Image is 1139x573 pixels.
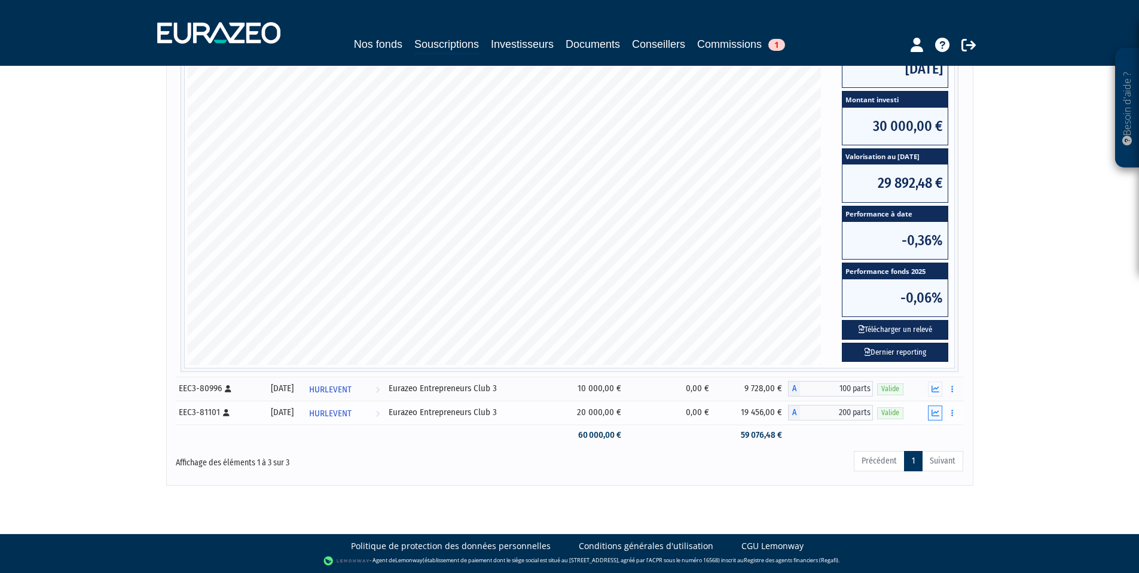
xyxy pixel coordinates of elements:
[842,149,948,165] span: Valorisation au [DATE]
[304,377,384,401] a: HURLEVENT
[800,405,873,420] span: 200 parts
[176,450,494,469] div: Affichage des éléments 1 à 3 sur 3
[414,36,479,54] a: Souscriptions
[375,403,380,425] i: Voir l'investisseur
[323,555,370,567] img: logo-lemonway.png
[566,36,620,53] a: Documents
[627,401,716,425] td: 0,00 €
[877,407,903,419] span: Valide
[351,540,551,552] a: Politique de protection des données personnelles
[389,406,546,419] div: Eurazeo Entrepreneurs Club 3
[309,403,352,425] span: HURLEVENT
[715,401,788,425] td: 19 456,00 €
[788,381,873,397] div: A - Eurazeo Entrepreneurs Club 3
[877,383,903,395] span: Valide
[579,540,713,552] a: Conditions générales d'utilisation
[12,555,1127,567] div: - Agent de (établissement de paiement dont le siège social est situé au [STREET_ADDRESS], agréé p...
[375,379,380,401] i: Voir l'investisseur
[264,406,300,419] div: [DATE]
[842,92,948,108] span: Montant investi
[354,36,402,53] a: Nos fonds
[264,382,300,395] div: [DATE]
[842,343,948,362] a: Dernier reporting
[715,425,788,446] td: 59 076,48 €
[842,222,948,259] span: -0,36%
[715,377,788,401] td: 9 728,00 €
[842,164,948,202] span: 29 892,48 €
[842,263,948,279] span: Performance fonds 2025
[304,401,384,425] a: HURLEVENT
[632,36,685,53] a: Conseillers
[395,556,423,564] a: Lemonway
[491,36,554,53] a: Investisseurs
[788,405,873,420] div: A - Eurazeo Entrepreneurs Club 3
[904,451,923,471] a: 1
[223,409,230,416] i: [Français] Personne physique
[842,279,948,316] span: -0,06%
[788,405,800,420] span: A
[800,381,873,397] span: 100 parts
[1120,54,1134,162] p: Besoin d'aide ?
[842,320,948,340] button: Télécharger un relevé
[842,206,948,223] span: Performance à date
[157,22,280,44] img: 1732889491-logotype_eurazeo_blanc_rvb.png
[842,108,948,145] span: 30 000,00 €
[549,425,627,446] td: 60 000,00 €
[627,377,716,401] td: 0,00 €
[389,382,546,395] div: Eurazeo Entrepreneurs Club 3
[741,540,804,552] a: CGU Lemonway
[179,406,256,419] div: EEC3-81101
[842,50,948,87] span: [DATE]
[225,385,231,392] i: [Français] Personne physique
[179,382,256,395] div: EEC3-80996
[744,556,838,564] a: Registre des agents financiers (Regafi)
[788,381,800,397] span: A
[309,379,352,401] span: HURLEVENT
[549,377,627,401] td: 10 000,00 €
[697,36,785,53] a: Commissions1
[549,401,627,425] td: 20 000,00 €
[768,39,785,51] span: 1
